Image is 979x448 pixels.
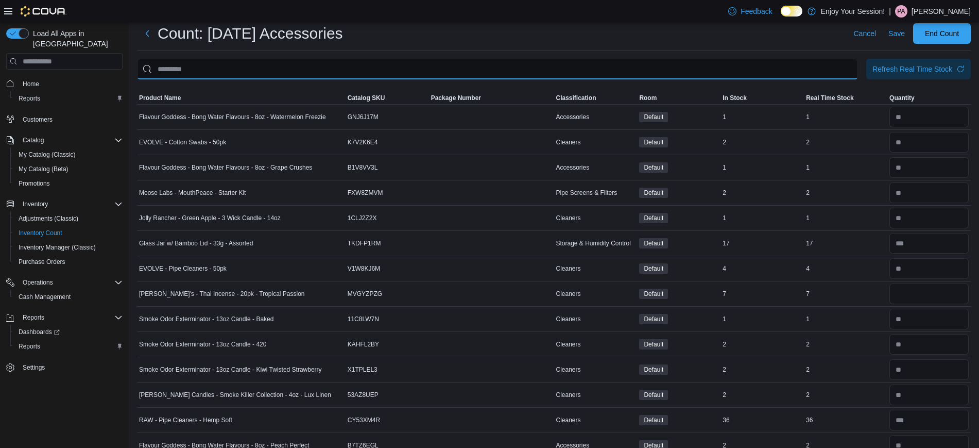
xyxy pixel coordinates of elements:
[781,6,802,16] input: Dark Mode
[804,288,887,300] div: 7
[925,28,959,39] span: End Count
[644,264,663,273] span: Default
[804,136,887,148] div: 2
[139,94,181,102] span: Product Name
[23,80,39,88] span: Home
[19,198,52,210] button: Inventory
[912,5,971,18] p: [PERSON_NAME]
[137,92,346,104] button: Product Name
[644,239,663,248] span: Default
[2,112,127,127] button: Customers
[14,241,123,254] span: Inventory Manager (Classic)
[346,92,429,104] button: Catalog SKU
[19,179,50,188] span: Promotions
[19,151,76,159] span: My Catalog (Classic)
[804,111,887,123] div: 1
[639,289,668,299] span: Default
[639,188,668,198] span: Default
[14,212,82,225] a: Adjustments (Classic)
[644,138,663,147] span: Default
[19,165,68,173] span: My Catalog (Beta)
[139,391,331,399] span: [PERSON_NAME] Candles - Smoke Killer Collection - 4oz - Lux Linen
[644,365,663,374] span: Default
[10,325,127,339] a: Dashboards
[19,134,123,146] span: Catalog
[14,212,123,225] span: Adjustments (Classic)
[639,238,668,248] span: Default
[804,187,887,199] div: 2
[348,366,377,374] span: X1TPLEL3
[897,5,905,18] span: PA
[14,291,123,303] span: Cash Management
[804,212,887,224] div: 1
[10,91,127,106] button: Reports
[804,363,887,376] div: 2
[644,390,663,400] span: Default
[23,200,48,208] span: Inventory
[781,16,781,17] span: Dark Mode
[19,276,123,289] span: Operations
[14,340,44,353] a: Reports
[2,76,127,91] button: Home
[19,94,40,103] span: Reports
[804,338,887,351] div: 2
[139,214,281,222] span: Jolly Rancher - Green Apple - 3 Wick Candle - 14oz
[23,115,53,124] span: Customers
[804,161,887,174] div: 1
[19,276,57,289] button: Operations
[14,163,123,175] span: My Catalog (Beta)
[6,72,123,402] nav: Complex example
[556,264,580,273] span: Cleaners
[556,366,580,374] span: Cleaners
[804,92,887,104] button: Real Time Stock
[884,23,909,44] button: Save
[429,92,554,104] button: Package Number
[14,326,123,338] span: Dashboards
[556,163,589,172] span: Accessories
[804,262,887,275] div: 4
[14,340,123,353] span: Reports
[872,64,952,74] div: Refresh Real Time Stock
[21,6,66,16] img: Cova
[23,313,44,322] span: Reports
[804,389,887,401] div: 2
[849,23,880,44] button: Cancel
[19,361,49,374] a: Settings
[139,189,246,197] span: Moose Labs - MouthPeace - Starter Kit
[139,239,253,247] span: Glass Jar w/ Bamboo Lid - 33g - Assorted
[720,313,804,325] div: 1
[724,1,776,22] a: Feedback
[720,92,804,104] button: In Stock
[19,361,123,374] span: Settings
[19,293,71,301] span: Cash Management
[10,339,127,354] button: Reports
[2,133,127,147] button: Catalog
[720,414,804,426] div: 36
[348,315,379,323] span: 11C8LW7N
[139,163,312,172] span: Flavour Goddess - Bong Water Flavours - 8oz - Grape Crushes
[10,290,127,304] button: Cash Management
[14,92,44,105] a: Reports
[644,289,663,298] span: Default
[556,214,580,222] span: Cleaners
[554,92,637,104] button: Classification
[644,314,663,324] span: Default
[10,240,127,255] button: Inventory Manager (Classic)
[639,364,668,375] span: Default
[639,415,668,425] span: Default
[720,338,804,351] div: 2
[804,313,887,325] div: 1
[889,94,915,102] span: Quantity
[720,187,804,199] div: 2
[14,256,70,268] a: Purchase Orders
[741,6,772,16] span: Feedback
[644,340,663,349] span: Default
[10,176,127,191] button: Promotions
[720,212,804,224] div: 1
[866,59,971,79] button: Refresh Real Time Stock
[348,163,378,172] span: B1V8VV3L
[804,237,887,250] div: 17
[431,94,481,102] span: Package Number
[19,328,60,336] span: Dashboards
[348,189,383,197] span: FXW8ZMVM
